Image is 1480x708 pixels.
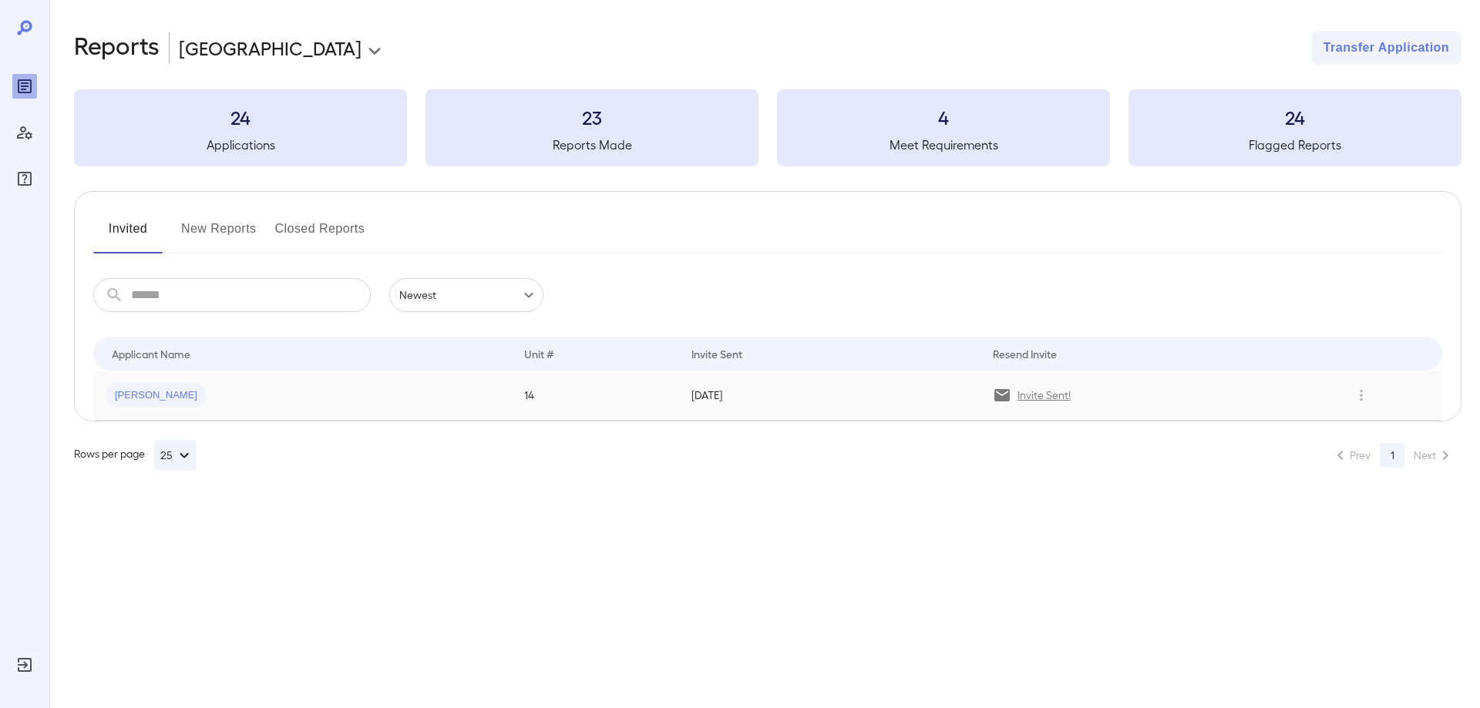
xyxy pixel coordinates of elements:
h2: Reports [74,31,160,65]
button: Transfer Application [1311,31,1461,65]
div: Manage Users [12,120,37,145]
span: [PERSON_NAME] [106,388,207,403]
div: Applicant Name [112,344,190,363]
div: Rows per page [74,440,197,471]
h5: Flagged Reports [1128,136,1461,154]
button: Closed Reports [275,216,365,253]
button: Row Actions [1349,383,1374,408]
p: Invite Sent! [1017,388,1071,403]
button: 25 [154,440,197,471]
summary: 24Applications23Reports Made4Meet Requirements24Flagged Reports [74,89,1461,166]
div: FAQ [12,166,37,191]
button: page 1 [1380,443,1404,468]
button: New Reports [181,216,257,253]
div: Invite Sent [691,344,742,363]
div: Log Out [12,653,37,677]
h5: Reports Made [425,136,758,154]
div: Reports [12,74,37,99]
h5: Applications [74,136,407,154]
div: Unit # [524,344,553,363]
div: Resend Invite [993,344,1057,363]
h3: 23 [425,105,758,129]
td: 14 [512,371,679,421]
td: [DATE] [679,371,980,421]
h3: 24 [74,105,407,129]
nav: pagination navigation [1324,443,1461,468]
button: Invited [93,216,163,253]
h3: 24 [1128,105,1461,129]
div: Newest [389,278,543,312]
p: [GEOGRAPHIC_DATA] [179,35,362,60]
h3: 4 [777,105,1110,129]
h5: Meet Requirements [777,136,1110,154]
